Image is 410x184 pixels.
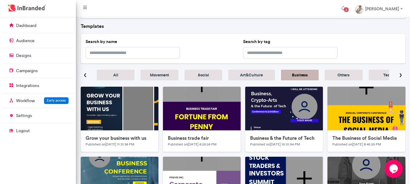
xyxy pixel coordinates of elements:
[163,87,241,152] a: uploadsBusiness trade fairPublished on[DATE] 6:25:26 PM
[369,70,406,80] a: Tech
[86,142,134,146] small: Published on [DATE] 11:31:36 PM
[192,73,215,77] h5: Social
[385,160,404,178] iframe: chat widget
[327,87,405,152] a: uploadsThe Business of Social MediaPublished on[DATE] 8:45:25 PM
[185,70,222,80] a: Social
[332,135,400,141] h6: The Business of Social Media
[399,68,402,82] span: ›
[6,3,47,13] img: InBranded Logo
[86,135,154,141] h6: Grow your business with us
[289,73,311,77] h5: Business
[168,135,236,141] h6: Business trade fair
[332,73,355,77] h5: Others
[2,50,73,61] a: designs
[16,128,30,134] p: logout
[97,70,134,80] a: All
[250,135,318,141] h6: Business & the Future of Tech
[2,95,73,106] a: WorkflowEarly access
[376,73,399,77] h5: Tech
[104,73,127,77] h5: All
[168,142,217,146] small: Published on [DATE] 6:25:26 PM
[148,73,171,77] h5: Movement
[240,72,263,77] span: Art & Culture
[16,53,31,59] p: designs
[250,142,300,146] small: Published on [DATE] 10:01:54 PM
[16,83,39,89] p: integrations
[2,65,73,76] a: campaigns
[84,68,86,82] span: ‹
[2,80,73,91] a: integrations
[16,38,35,44] p: audience
[81,87,158,152] a: uploadsGrow your business with usPublished on[DATE] 11:31:36 PM
[16,113,32,119] p: settings
[16,23,36,29] p: dashboard
[325,70,362,80] a: Others
[365,6,399,12] strong: [PERSON_NAME]
[332,142,381,146] small: Published on [DATE] 8:45:25 PM
[2,110,73,121] a: settings
[81,23,405,29] h6: Templates
[245,87,323,152] a: uploadsBusiness & the Future of TechPublished on[DATE] 10:01:54 PM
[350,2,408,15] a: [PERSON_NAME]
[344,7,349,12] span: 2
[86,39,117,45] label: Search by name
[243,39,270,45] label: Search by tag
[337,2,350,15] button: 2
[2,20,73,31] a: dashboard
[16,98,35,104] p: Workflow
[47,98,66,102] span: Early access
[281,70,319,80] a: Business
[2,35,73,46] a: audience
[16,68,38,74] p: campaigns
[141,70,178,80] a: Movement
[355,5,364,14] img: profile dp
[228,70,275,80] a: Art&Culture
